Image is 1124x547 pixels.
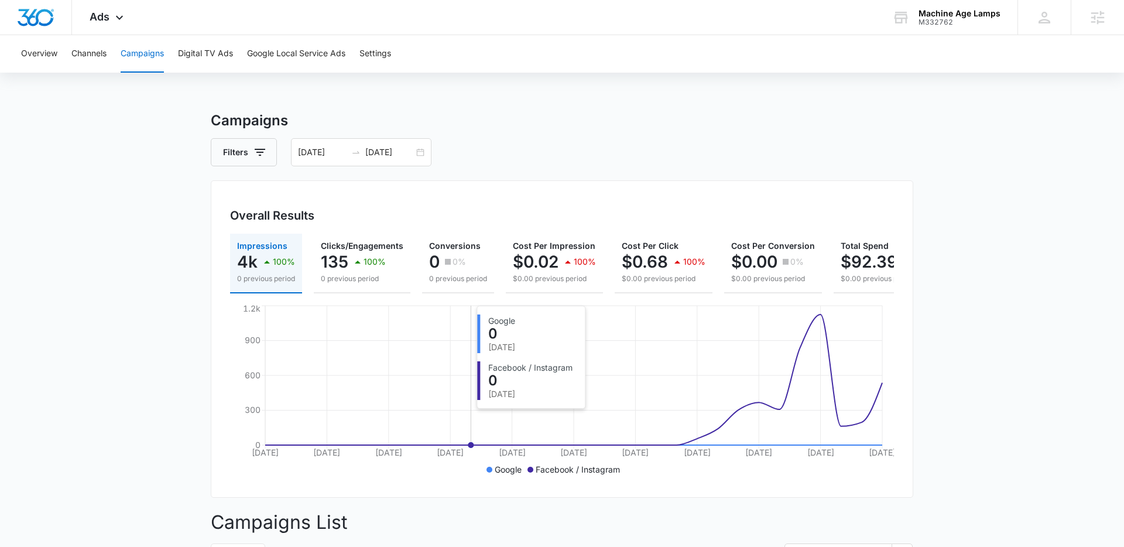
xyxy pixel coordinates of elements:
p: 0% [453,258,466,266]
tspan: 0 [255,440,261,450]
tspan: [DATE] [437,447,464,457]
span: swap-right [351,148,361,157]
span: Impressions [237,241,287,251]
button: Overview [21,35,57,73]
tspan: [DATE] [622,447,649,457]
tspan: 300 [245,405,261,415]
button: Digital TV Ads [178,35,233,73]
button: Google Local Service Ads [247,35,345,73]
p: 100% [364,258,386,266]
h3: Campaigns [211,110,913,131]
p: 0 previous period [237,273,295,284]
tspan: [DATE] [252,447,279,457]
p: $0.00 [731,252,777,271]
span: Conversions [429,241,481,251]
p: Google [495,463,522,476]
div: account name [919,9,1000,18]
p: 0 previous period [429,273,487,284]
div: account id [919,18,1000,26]
tspan: [DATE] [560,447,587,457]
tspan: 1.2k [243,303,261,313]
p: $0.00 previous period [513,273,596,284]
p: $0.02 [513,252,558,271]
tspan: [DATE] [313,447,340,457]
p: $0.00 previous period [622,273,705,284]
span: Cost Per Impression [513,241,595,251]
p: $0.00 previous period [731,273,815,284]
p: 100% [273,258,295,266]
tspan: [DATE] [499,447,526,457]
p: 4k [237,252,258,271]
p: 100% [683,258,705,266]
tspan: [DATE] [375,447,402,457]
span: Cost Per Click [622,241,678,251]
button: Campaigns [121,35,164,73]
p: 100% [574,258,596,266]
h3: Overall Results [230,207,314,224]
p: 135 [321,252,348,271]
tspan: 600 [245,370,261,380]
button: Channels [71,35,107,73]
span: Ads [90,11,109,23]
p: $0.00 previous period [841,273,935,284]
button: Settings [359,35,391,73]
tspan: [DATE] [745,447,772,457]
tspan: [DATE] [684,447,711,457]
span: to [351,148,361,157]
p: 0 previous period [321,273,403,284]
tspan: [DATE] [807,447,834,457]
span: Cost Per Conversion [731,241,815,251]
input: End date [365,146,414,159]
span: Clicks/Engagements [321,241,403,251]
input: Start date [298,146,347,159]
p: Campaigns List [211,508,913,536]
tspan: [DATE] [869,447,896,457]
p: 0% [790,258,804,266]
p: 0 [429,252,440,271]
tspan: 900 [245,335,261,345]
p: $0.68 [622,252,668,271]
p: Facebook / Instagram [536,463,620,476]
span: Total Spend [841,241,889,251]
button: Filters [211,138,277,166]
p: $92.39 [841,252,897,271]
